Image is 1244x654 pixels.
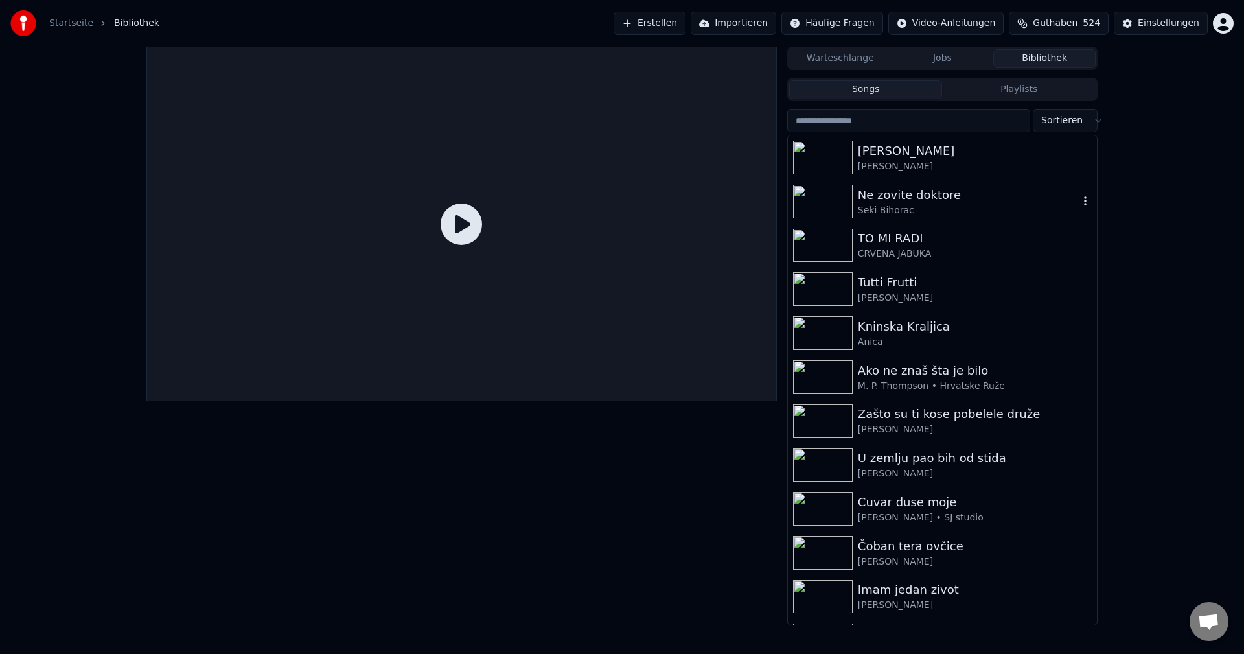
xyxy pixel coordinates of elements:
[942,80,1096,99] button: Playlists
[1041,114,1083,127] span: Sortieren
[858,599,1092,612] div: [PERSON_NAME]
[49,17,159,30] nav: breadcrumb
[789,49,892,68] button: Warteschlange
[858,555,1092,568] div: [PERSON_NAME]
[858,380,1092,393] div: M. P. Thompson • Hrvatske Ruže
[1033,17,1077,30] span: Guthaben
[858,204,1079,217] div: Seki Bihorac
[858,229,1092,248] div: TO MI RADI
[858,537,1092,555] div: Čoban tera ovčice
[858,336,1092,349] div: Anica
[114,17,159,30] span: Bibliothek
[858,186,1079,204] div: Ne zovite doktore
[892,49,994,68] button: Jobs
[858,362,1092,380] div: Ako ne znaš šta je bilo
[858,142,1092,160] div: [PERSON_NAME]
[789,80,943,99] button: Songs
[1138,17,1199,30] div: Einstellungen
[691,12,776,35] button: Importieren
[858,467,1092,480] div: [PERSON_NAME]
[858,581,1092,599] div: Imam jedan zivot
[888,12,1004,35] button: Video-Anleitungen
[858,423,1092,436] div: [PERSON_NAME]
[858,292,1092,305] div: [PERSON_NAME]
[1009,12,1109,35] button: Guthaben524
[858,248,1092,261] div: CRVENA JABUKA
[781,12,883,35] button: Häufige Fragen
[49,17,93,30] a: Startseite
[858,318,1092,336] div: Kninska Kraljica
[10,10,36,36] img: youka
[993,49,1096,68] button: Bibliothek
[858,511,1092,524] div: [PERSON_NAME] • SJ studio
[1083,17,1100,30] span: 524
[614,12,685,35] button: Erstellen
[858,405,1092,423] div: Zašto su ti kose pobelele druže
[1114,12,1208,35] button: Einstellungen
[858,274,1092,292] div: Tutti Frutti
[858,493,1092,511] div: Cuvar duse moje
[858,160,1092,173] div: [PERSON_NAME]
[1190,602,1228,641] a: Chat öffnen
[858,449,1092,467] div: U zemlju pao bih od stida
